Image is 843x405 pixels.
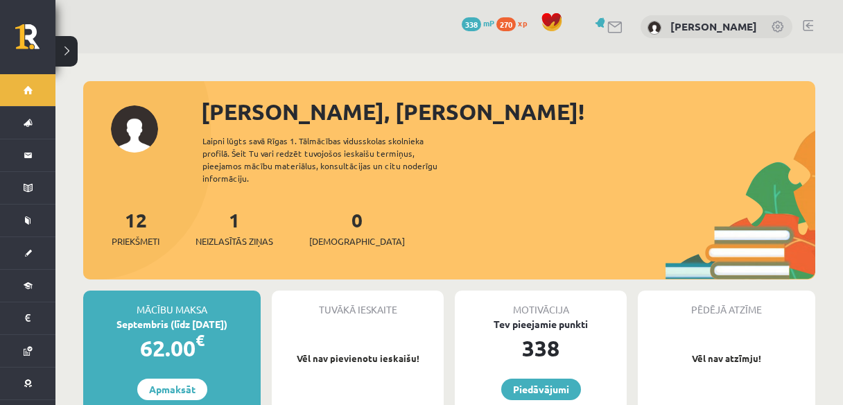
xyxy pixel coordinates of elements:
[462,17,481,31] span: 338
[638,291,815,317] div: Pēdējā atzīme
[201,95,815,128] div: [PERSON_NAME], [PERSON_NAME]!
[518,17,527,28] span: xp
[195,234,273,248] span: Neizlasītās ziņas
[83,317,261,331] div: Septembris (līdz [DATE])
[272,291,444,317] div: Tuvākā ieskaite
[496,17,516,31] span: 270
[496,17,534,28] a: 270 xp
[455,331,627,365] div: 338
[195,330,205,350] span: €
[202,135,462,184] div: Laipni lūgts savā Rīgas 1. Tālmācības vidusskolas skolnieka profilā. Šeit Tu vari redzēt tuvojošo...
[648,21,661,35] img: Marta Šarķe
[137,379,207,400] a: Apmaksāt
[112,234,159,248] span: Priekšmeti
[462,17,494,28] a: 338 mP
[309,207,405,248] a: 0[DEMOGRAPHIC_DATA]
[83,291,261,317] div: Mācību maksa
[645,352,808,365] p: Vēl nav atzīmju!
[455,291,627,317] div: Motivācija
[83,331,261,365] div: 62.00
[501,379,581,400] a: Piedāvājumi
[279,352,437,365] p: Vēl nav pievienotu ieskaišu!
[15,24,55,59] a: Rīgas 1. Tālmācības vidusskola
[195,207,273,248] a: 1Neizlasītās ziņas
[309,234,405,248] span: [DEMOGRAPHIC_DATA]
[670,19,757,33] a: [PERSON_NAME]
[112,207,159,248] a: 12Priekšmeti
[483,17,494,28] span: mP
[455,317,627,331] div: Tev pieejamie punkti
